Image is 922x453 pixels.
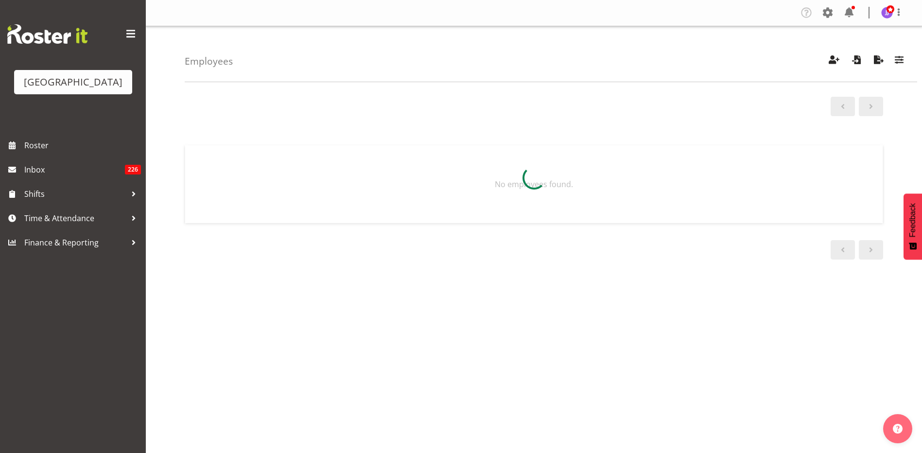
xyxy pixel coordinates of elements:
[831,97,855,116] a: Previous page
[24,138,141,153] span: Roster
[846,51,867,72] button: Import Employees
[824,51,844,72] button: Create Employees
[24,235,126,250] span: Finance & Reporting
[24,187,126,201] span: Shifts
[908,203,917,237] span: Feedback
[185,56,233,67] h4: Employees
[869,51,889,72] button: Export Employees
[889,51,909,72] button: Filter Employees
[859,97,883,116] a: Next page
[7,24,87,44] img: Rosterit website logo
[24,211,126,226] span: Time & Attendance
[125,165,141,174] span: 226
[24,75,122,89] div: [GEOGRAPHIC_DATA]
[24,162,125,177] span: Inbox
[893,424,903,434] img: help-xxl-2.png
[904,193,922,260] button: Feedback - Show survey
[881,7,893,18] img: jade-johnson1105.jpg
